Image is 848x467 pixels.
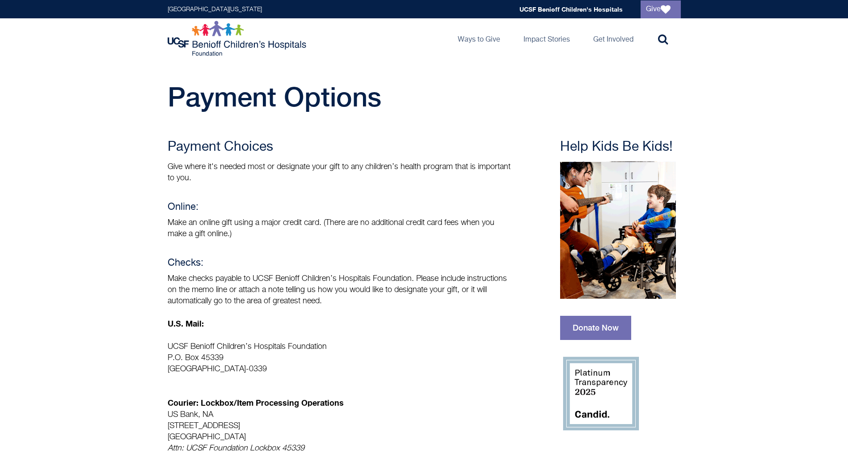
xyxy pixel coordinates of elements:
a: Donate Now [560,316,631,340]
img: Music therapy session [560,161,676,299]
h4: Online: [168,202,512,213]
h3: Payment Choices [168,139,512,155]
a: [GEOGRAPHIC_DATA][US_STATE] [168,6,262,13]
a: UCSF Benioff Children's Hospitals [519,5,623,13]
strong: U.S. Mail: [168,318,204,328]
img: Logo for UCSF Benioff Children's Hospitals Foundation [168,21,308,56]
p: Make an online gift using a major credit card. (There are no additional credit card fees when you... [168,217,512,240]
strong: Courier: Lockbox/Item Processing Operations [168,398,344,408]
span: Payment Options [168,81,381,112]
h3: Help Kids Be Kids! [560,139,681,155]
a: Impact Stories [516,18,577,59]
a: Give [641,0,681,18]
p: US Bank, NA [STREET_ADDRESS] [GEOGRAPHIC_DATA] [168,386,512,454]
a: Ways to Give [451,18,507,59]
a: Get Involved [586,18,641,59]
img: 2025 Guidestar Platinum [560,353,641,434]
p: Give where it's needed most or designate your gift to any children’s health program that is impor... [168,161,512,184]
p: Make checks payable to UCSF Benioff Children’s Hospitals Foundation. Please include instructions ... [168,273,512,307]
p: UCSF Benioff Children’s Hospitals Foundation P.O. Box 45339 [GEOGRAPHIC_DATA]-0339 [168,341,512,375]
em: Attn: UCSF Foundation Lockbox 45339 [168,444,304,452]
h4: Checks: [168,258,512,269]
